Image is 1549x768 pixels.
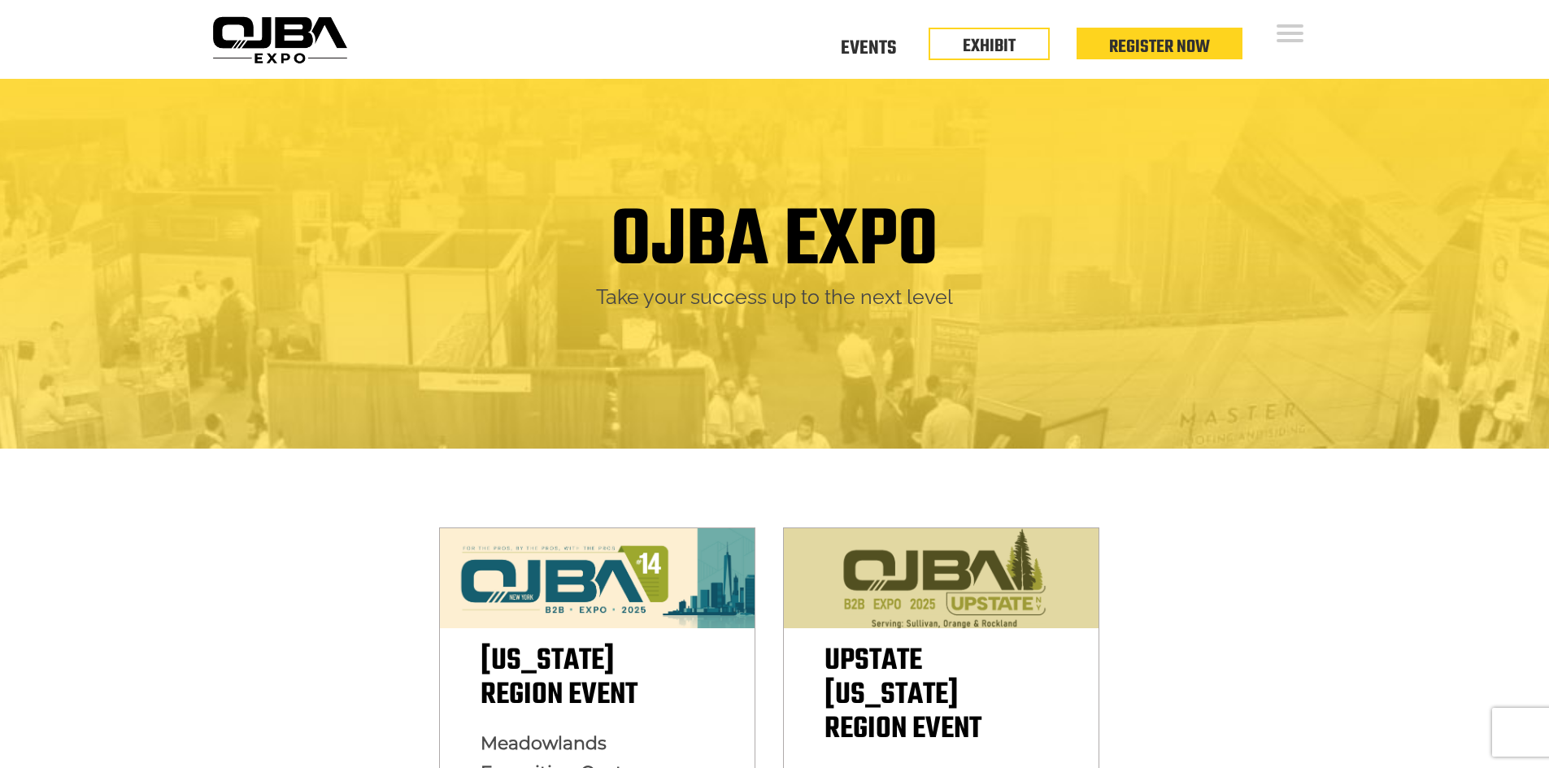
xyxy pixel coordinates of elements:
h1: OJBA EXPO [611,201,938,284]
h2: Take your success up to the next level [218,284,1332,310]
span: Upstate [US_STATE] Region Event [825,638,981,753]
a: Register Now [1109,33,1210,61]
span: [US_STATE] Region Event [481,638,637,718]
a: EXHIBIT [963,33,1016,60]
